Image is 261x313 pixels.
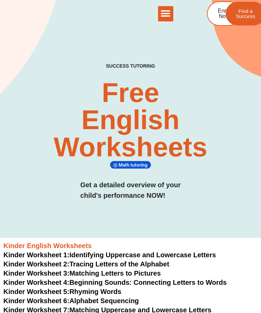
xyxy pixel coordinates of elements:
[3,279,227,286] a: Kinder Worksheet 4:Beginning Sounds: Connecting Letters to Words
[3,297,69,305] span: Kinder Worksheet 6:
[3,251,216,259] a: Kinder Worksheet 1:Identifying Uppercase and Lowercase Letters
[3,279,69,286] span: Kinder Worksheet 4:
[3,288,121,295] a: Kinder Worksheet 5:Rhyming Words
[3,269,161,277] a: Kinder Worksheet 3:Matching Letters to Pictures
[53,79,208,161] h2: Free English Worksheets​
[3,251,69,259] span: Kinder Worksheet 1:
[80,180,181,201] h3: Get a detailed overview of your child's performance NOW!
[110,161,152,169] div: Math tutoring
[3,297,139,305] a: Kinder Worksheet 6:Alphabet Sequencing
[207,1,241,26] a: Enrol Now
[3,288,69,295] span: Kinder Worksheet 5:
[236,8,255,19] span: Find a Success
[3,260,69,268] span: Kinder Worksheet 2:
[227,280,261,313] iframe: Chat Widget
[3,241,258,250] h3: Kinder English Worksheets
[158,6,173,21] div: Menu Toggle
[3,269,69,277] span: Kinder Worksheet 3:
[3,260,169,268] a: Kinder Worksheet 2:Tracing Letters of the Alphabet
[218,8,230,19] span: Enrol Now
[119,162,150,168] span: Math tutoring
[96,63,166,69] h4: SUCCESS TUTORING​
